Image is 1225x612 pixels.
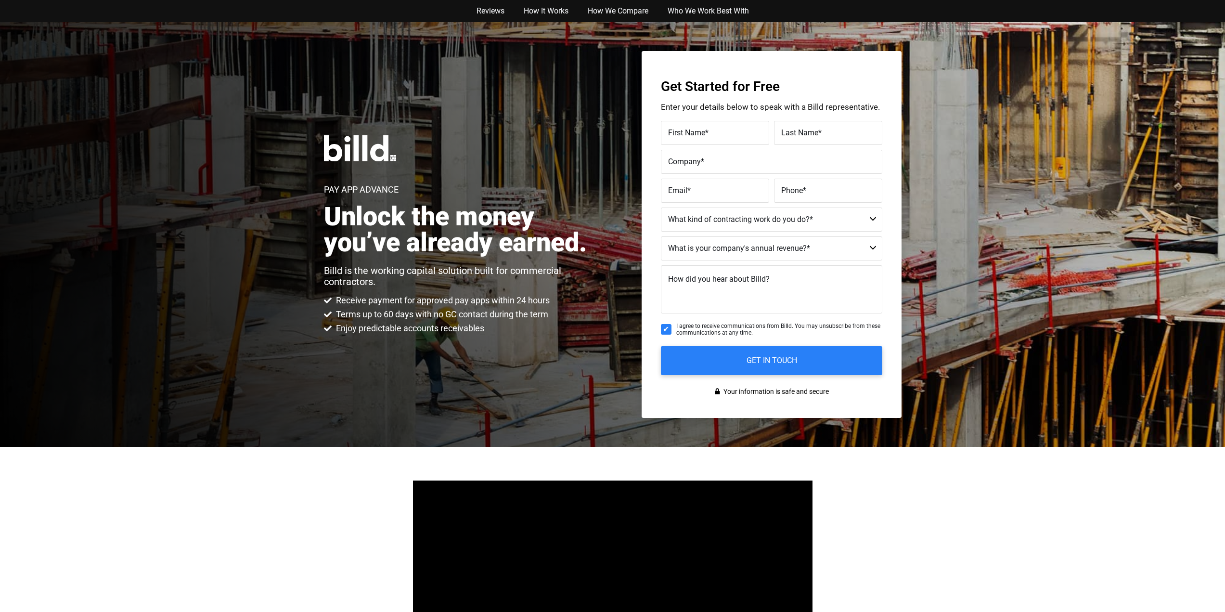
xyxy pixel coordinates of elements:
[661,103,882,111] p: Enter your details below to speak with a Billd representative.
[781,128,818,137] span: Last Name
[324,204,597,256] h2: Unlock the money you’ve already earned.
[334,323,484,334] span: Enjoy predictable accounts receivables
[661,346,882,375] input: GET IN TOUCH
[668,128,705,137] span: First Name
[661,80,882,93] h3: Get Started for Free
[721,385,829,399] span: Your information is safe and secure
[334,309,548,320] span: Terms up to 60 days with no GC contact during the term
[676,323,882,337] span: I agree to receive communications from Billd. You may unsubscribe from these communications at an...
[334,295,550,306] span: Receive payment for approved pay apps within 24 hours
[324,185,399,194] h1: Pay App Advance
[324,265,597,287] p: Billd is the working capital solution built for commercial contractors.
[668,274,770,284] span: How did you hear about Billd?
[781,186,803,195] span: Phone
[661,324,671,335] input: I agree to receive communications from Billd. You may unsubscribe from these communications at an...
[668,186,687,195] span: Email
[668,157,701,166] span: Company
